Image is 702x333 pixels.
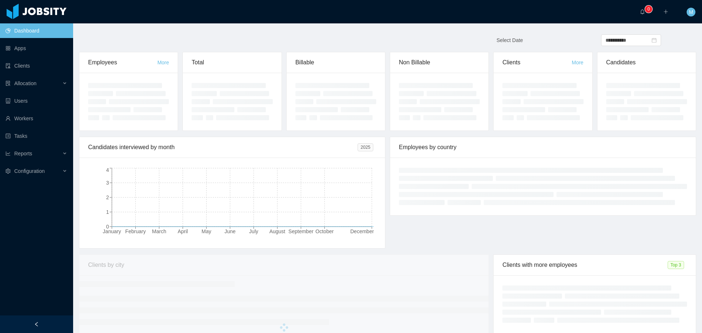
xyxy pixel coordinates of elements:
div: Billable [295,52,376,73]
a: icon: pie-chartDashboard [5,23,67,38]
tspan: June [224,228,236,234]
tspan: October [316,228,334,234]
i: icon: calendar [652,38,657,43]
tspan: March [152,228,166,234]
i: icon: setting [5,169,11,174]
tspan: 2 [106,194,109,200]
div: Candidates interviewed by month [88,137,358,158]
a: icon: appstoreApps [5,41,67,56]
tspan: 3 [106,180,109,186]
tspan: January [103,228,121,234]
tspan: 1 [106,209,109,215]
sup: 0 [645,5,652,13]
i: icon: bell [640,9,645,14]
a: icon: robotUsers [5,94,67,108]
span: Reports [14,151,32,156]
a: icon: profileTasks [5,129,67,143]
div: Employees [88,52,157,73]
div: Non Billable [399,52,480,73]
div: Clients with more employees [502,255,667,275]
i: icon: plus [663,9,668,14]
tspan: April [178,228,188,234]
span: 2025 [358,143,373,151]
i: icon: solution [5,81,11,86]
span: Allocation [14,80,37,86]
a: icon: userWorkers [5,111,67,126]
tspan: February [125,228,146,234]
tspan: December [350,228,374,234]
div: Candidates [606,52,687,73]
a: More [157,60,169,65]
span: M [689,8,693,16]
a: More [572,60,584,65]
div: Employees by country [399,137,687,158]
tspan: August [269,228,286,234]
tspan: July [249,228,258,234]
tspan: 4 [106,167,109,173]
span: Select Date [497,37,523,43]
div: Total [192,52,272,73]
span: Top 3 [668,261,684,269]
tspan: September [288,228,314,234]
tspan: 0 [106,224,109,230]
span: Configuration [14,168,45,174]
a: icon: auditClients [5,58,67,73]
div: Clients [502,52,571,73]
i: icon: line-chart [5,151,11,156]
tspan: May [201,228,211,234]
